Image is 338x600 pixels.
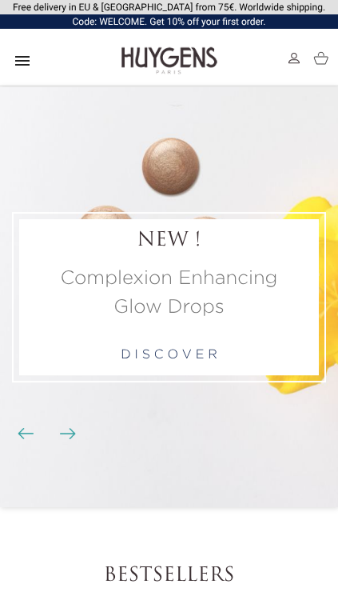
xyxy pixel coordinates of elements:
a: d i s c o v e r [121,349,217,362]
div: Carousel buttons [24,420,68,444]
h2: Bestsellers [12,565,326,588]
a: Complexion Enhancing Glow Drops [35,264,303,322]
a: NEW ! [35,230,303,253]
img: Huygens [121,46,217,76]
i:  [13,51,32,70]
